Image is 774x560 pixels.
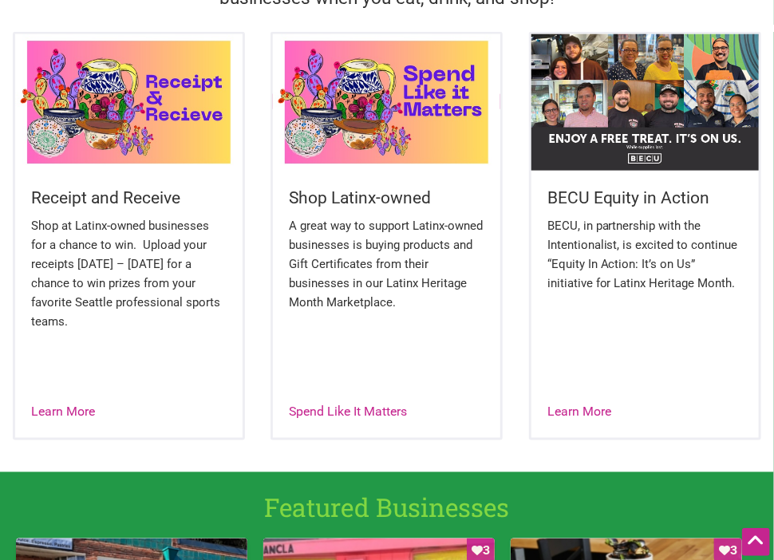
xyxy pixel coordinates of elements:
[547,187,743,210] h5: BECU Equity in Action
[13,491,761,526] h1: Featured Businesses
[547,404,611,420] a: Learn More
[31,216,227,331] p: Shop at Latinx-owned businesses for a chance to win. Upload your receipts [DATE] – [DATE] for a c...
[289,187,484,210] h5: Shop Latinx-owned
[31,187,227,210] h5: Receipt and Receive
[31,404,95,420] a: Learn More
[289,404,407,420] a: Spend Like It Matters
[547,216,743,293] p: BECU, in partnership with the Intentionalist, is excited to continue “Equity In Action: It’s on U...
[742,528,770,556] div: Scroll Back to Top
[15,34,243,171] img: Latinx / Hispanic Heritage Month
[289,216,484,312] p: A great way to support Latinx-owned businesses is buying products and Gift Certificates from thei...
[273,34,500,171] img: Latinx / Hispanic Heritage Month
[531,34,759,171] img: Equity in Action - Latinx Heritage Month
